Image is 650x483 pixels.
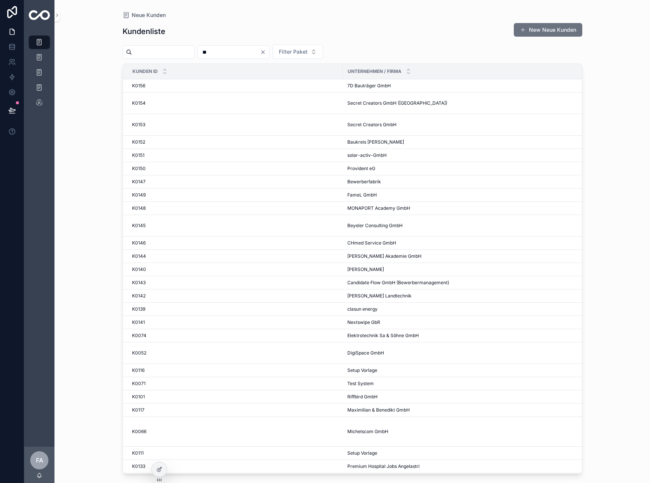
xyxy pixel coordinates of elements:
[132,280,338,286] a: K0143
[347,179,583,185] a: Bewerberfabrik
[279,48,308,56] span: Filter Paket
[36,456,43,465] span: FA
[347,139,404,145] span: Baukreis [PERSON_NAME]
[347,407,410,413] span: Maximilian & Benedikt GmbH
[132,463,145,469] span: K0133
[132,179,146,185] span: K0147
[347,319,583,325] a: Nextswipe GbR
[347,367,377,373] span: Setup Vorlage
[347,166,583,172] a: Provident eG
[347,205,410,211] span: MONAPORT Academy GmbH
[347,293,583,299] a: [PERSON_NAME] Landtechnik
[132,223,338,229] a: K0145
[132,463,338,469] a: K0133
[347,350,583,356] a: DigiSpace GmbH
[132,450,338,456] a: K0111
[132,429,338,435] a: K0066
[347,192,377,198] span: FameL GmbH
[132,11,166,19] span: Neue Kunden
[132,240,146,246] span: K0146
[132,381,146,387] span: K0071
[132,83,145,89] span: K0156
[347,319,380,325] span: Nextswipe GbR
[347,381,374,387] span: Test System
[132,122,338,128] a: K0153
[347,266,583,272] a: [PERSON_NAME]
[132,429,146,435] span: K0066
[132,83,338,89] a: K0156
[132,240,338,246] a: K0146
[132,152,338,158] a: K0151
[132,333,146,339] span: K0074
[347,394,378,400] span: Riffbird GmbH
[132,367,338,373] a: K0116
[347,240,583,246] a: CHmed Service GmbH
[123,26,165,37] h1: Kundenliste
[132,381,338,387] a: K0071
[132,253,146,259] span: K0144
[132,306,338,312] a: K0139
[132,179,338,185] a: K0147
[132,100,146,106] span: K0154
[132,152,145,158] span: K0151
[347,223,583,229] a: Beyeler Consulting GmbH
[347,83,391,89] span: 7D Bauträger GmbH
[347,122,397,128] span: Secret Creators GmbH
[347,333,583,339] a: Elektrotechnik Sa & Söhne GmbH
[132,350,338,356] a: K0052
[347,100,447,106] span: Secret Creators GmbH ([GEOGRAPHIC_DATA])
[132,100,338,106] a: K0154
[132,333,338,339] a: K0074
[132,139,338,145] a: K0152
[347,306,583,312] a: clasun energy
[347,429,388,435] span: Michelscom GmbH
[260,49,269,55] button: Clear
[132,319,145,325] span: K0141
[347,463,583,469] a: Premium Hospital Jobs Angelastri
[24,30,54,119] div: scrollable content
[132,266,338,272] a: K0140
[272,45,323,59] button: Select Button
[132,192,146,198] span: K0149
[347,100,583,106] a: Secret Creators GmbH ([GEOGRAPHIC_DATA])
[347,253,421,259] span: [PERSON_NAME] Akademie GmbH
[132,205,146,211] span: K0148
[347,179,381,185] span: Bewerberfabrik
[132,394,145,400] span: K0101
[347,240,396,246] span: CHmed Service GmbH
[29,10,50,20] img: App logo
[347,333,419,339] span: Elektrotechnik Sa & Söhne GmbH
[347,450,583,456] a: Setup Vorlage
[347,293,412,299] span: [PERSON_NAME] Landtechnik
[347,205,583,211] a: MONAPORT Academy GmbH
[132,394,338,400] a: K0101
[132,253,338,259] a: K0144
[347,152,387,158] span: solar-activ-GmbH
[132,166,338,172] a: K0150
[347,166,375,172] span: Provident eG
[347,152,583,158] a: solar-activ-GmbH
[347,450,377,456] span: Setup Vorlage
[132,306,145,312] span: K0139
[132,319,338,325] a: K0141
[132,139,145,145] span: K0152
[132,192,338,198] a: K0149
[347,394,583,400] a: Riffbird GmbH
[347,407,583,413] a: Maximilian & Benedikt GmbH
[132,223,146,229] span: K0145
[132,68,158,74] span: Kunden ID
[347,306,378,312] span: clasun energy
[347,350,384,356] span: DigiSpace GmbH
[132,367,145,373] span: K0116
[132,293,146,299] span: K0142
[514,23,582,37] button: New Neue Kunden
[132,280,146,286] span: K0143
[132,407,338,413] a: K0117
[132,407,145,413] span: K0117
[347,253,583,259] a: [PERSON_NAME] Akademie GmbH
[347,83,583,89] a: 7D Bauträger GmbH
[347,280,449,286] span: Candidate Flow GmbH (Bewerbermanagement)
[348,68,401,74] span: Unternehmen / Firma
[347,223,403,229] span: Beyeler Consulting GmbH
